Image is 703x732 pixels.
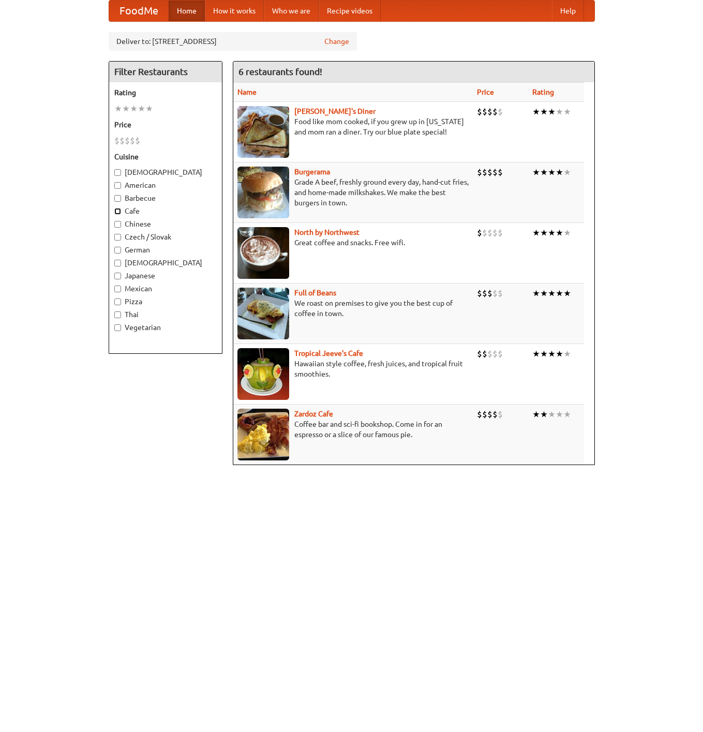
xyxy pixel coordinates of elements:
[237,106,289,158] img: sallys.jpg
[498,227,503,238] li: $
[114,283,217,294] label: Mexican
[237,409,289,460] img: zardoz.jpg
[114,208,121,215] input: Cafe
[324,36,349,47] a: Change
[532,88,554,96] a: Rating
[540,409,548,420] li: ★
[294,349,363,357] b: Tropical Jeeve's Cafe
[556,227,563,238] li: ★
[109,62,222,82] h4: Filter Restaurants
[563,227,571,238] li: ★
[237,288,289,339] img: beans.jpg
[114,247,121,253] input: German
[294,410,333,418] a: Zardoz Cafe
[492,106,498,117] li: $
[482,409,487,420] li: $
[114,135,119,146] li: $
[477,88,494,96] a: Price
[114,232,217,242] label: Czech / Slovak
[563,409,571,420] li: ★
[532,409,540,420] li: ★
[114,103,122,114] li: ★
[114,221,121,228] input: Chinese
[114,245,217,255] label: German
[548,167,556,178] li: ★
[114,119,217,130] h5: Price
[237,116,469,137] p: Food like mom cooked, if you grew up in [US_STATE] and mom ran a diner. Try our blue plate special!
[487,288,492,299] li: $
[114,195,121,202] input: Barbecue
[114,324,121,331] input: Vegetarian
[169,1,205,21] a: Home
[237,348,289,400] img: jeeves.jpg
[264,1,319,21] a: Who we are
[130,103,138,114] li: ★
[294,289,336,297] b: Full of Beans
[119,135,125,146] li: $
[114,286,121,292] input: Mexican
[125,135,130,146] li: $
[563,106,571,117] li: ★
[114,309,217,320] label: Thai
[498,409,503,420] li: $
[114,298,121,305] input: Pizza
[237,88,257,96] a: Name
[482,348,487,360] li: $
[532,348,540,360] li: ★
[556,106,563,117] li: ★
[563,167,571,178] li: ★
[114,169,121,176] input: [DEMOGRAPHIC_DATA]
[114,273,121,279] input: Japanese
[114,296,217,307] label: Pizza
[114,234,121,241] input: Czech / Slovak
[540,348,548,360] li: ★
[487,106,492,117] li: $
[294,107,376,115] a: [PERSON_NAME]'s Diner
[109,1,169,21] a: FoodMe
[532,106,540,117] li: ★
[294,168,330,176] a: Burgerama
[114,180,217,190] label: American
[540,106,548,117] li: ★
[114,322,217,333] label: Vegetarian
[109,32,357,51] div: Deliver to: [STREET_ADDRESS]
[477,227,482,238] li: $
[487,227,492,238] li: $
[540,227,548,238] li: ★
[540,167,548,178] li: ★
[487,167,492,178] li: $
[477,409,482,420] li: $
[114,193,217,203] label: Barbecue
[114,258,217,268] label: [DEMOGRAPHIC_DATA]
[552,1,584,21] a: Help
[114,167,217,177] label: [DEMOGRAPHIC_DATA]
[498,167,503,178] li: $
[556,288,563,299] li: ★
[563,288,571,299] li: ★
[238,67,322,77] ng-pluralize: 6 restaurants found!
[122,103,130,114] li: ★
[556,348,563,360] li: ★
[540,288,548,299] li: ★
[319,1,381,21] a: Recipe videos
[563,348,571,360] li: ★
[548,227,556,238] li: ★
[548,106,556,117] li: ★
[114,206,217,216] label: Cafe
[237,177,469,208] p: Grade A beef, freshly ground every day, hand-cut fries, and home-made milkshakes. We make the bes...
[294,228,360,236] a: North by Northwest
[130,135,135,146] li: $
[482,288,487,299] li: $
[482,106,487,117] li: $
[237,237,469,248] p: Great coffee and snacks. Free wifi.
[556,167,563,178] li: ★
[237,419,469,440] p: Coffee bar and sci-fi bookshop. Come in for an espresso or a slice of our famous pie.
[205,1,264,21] a: How it works
[532,288,540,299] li: ★
[548,348,556,360] li: ★
[114,260,121,266] input: [DEMOGRAPHIC_DATA]
[548,288,556,299] li: ★
[498,106,503,117] li: $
